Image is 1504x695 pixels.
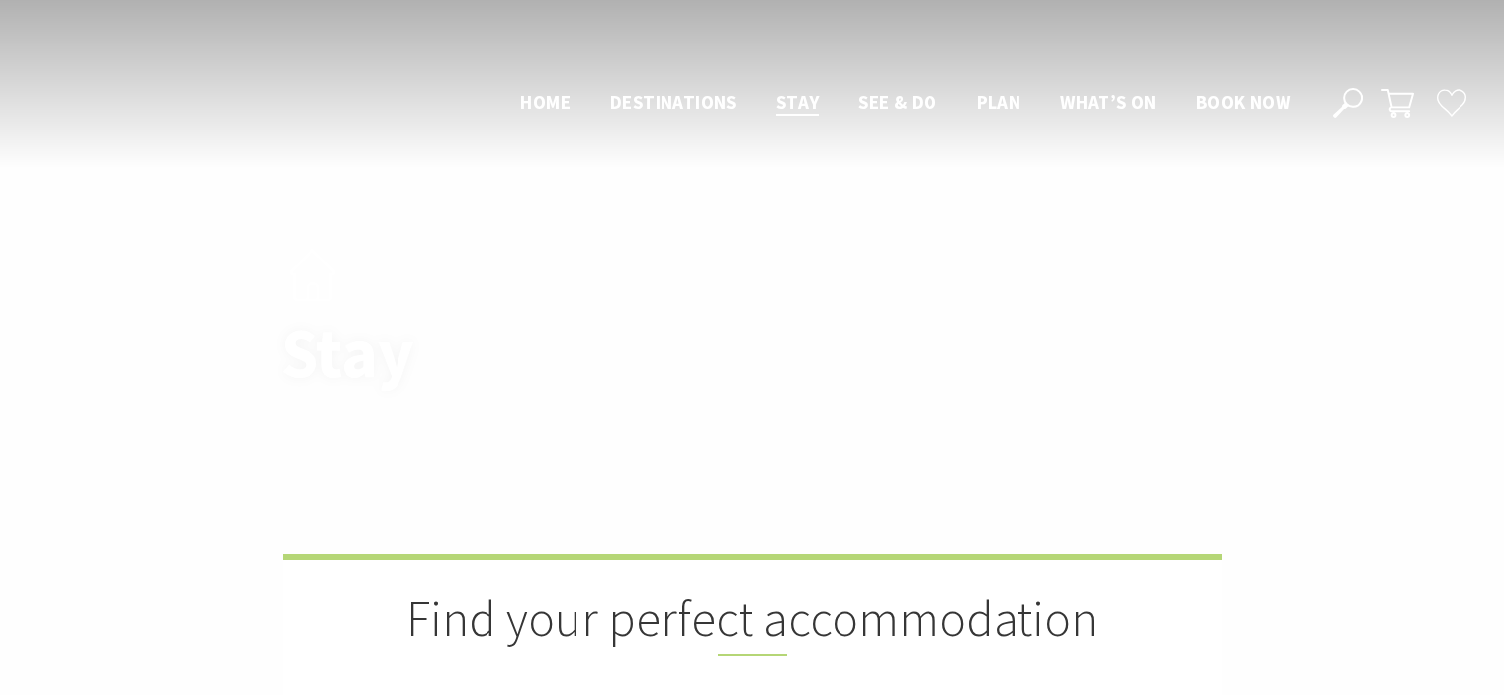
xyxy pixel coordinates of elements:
[382,589,1123,656] h2: Find your perfect accommodation
[1060,90,1157,114] span: What’s On
[858,90,936,114] span: See & Do
[776,90,820,114] span: Stay
[520,90,571,114] span: Home
[281,315,840,391] h1: Stay
[610,90,737,114] span: Destinations
[500,87,1310,120] nav: Main Menu
[977,90,1021,114] span: Plan
[1196,90,1290,114] span: Book now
